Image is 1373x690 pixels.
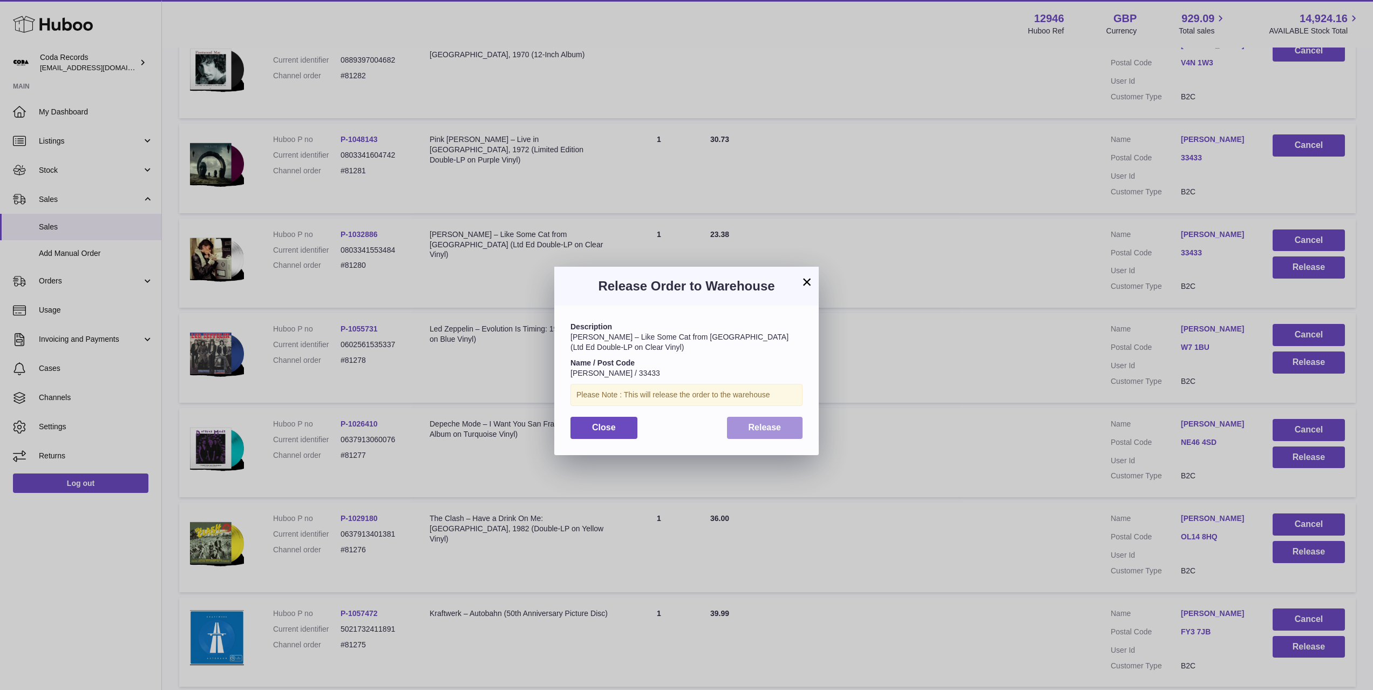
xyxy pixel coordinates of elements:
[570,322,612,331] strong: Description
[727,417,803,439] button: Release
[570,333,789,351] span: [PERSON_NAME] – Like Some Cat from [GEOGRAPHIC_DATA] (Ltd Ed Double-LP on Clear Vinyl)
[800,275,813,288] button: ×
[592,423,616,432] span: Close
[570,369,660,377] span: [PERSON_NAME] / 33433
[570,358,635,367] strong: Name / Post Code
[749,423,781,432] span: Release
[570,278,803,295] h3: Release Order to Warehouse
[570,417,637,439] button: Close
[570,384,803,406] div: Please Note : This will release the order to the warehouse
